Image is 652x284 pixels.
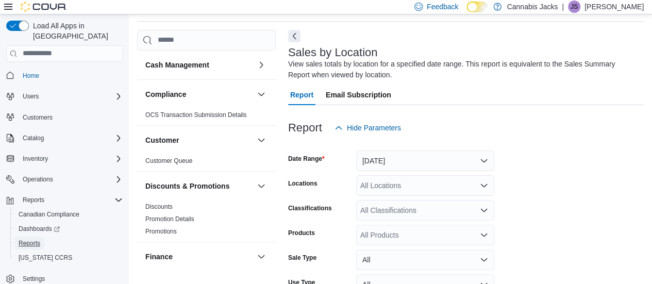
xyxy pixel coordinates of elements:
[584,1,644,13] p: [PERSON_NAME]
[330,118,405,138] button: Hide Parameters
[288,229,315,237] label: Products
[23,134,44,142] span: Catalog
[255,88,268,101] button: Compliance
[137,201,276,242] div: Discounts & Promotions
[145,215,194,223] span: Promotion Details
[571,1,578,13] span: JS
[255,250,268,263] button: Finance
[19,173,123,186] span: Operations
[145,227,177,236] span: Promotions
[19,153,123,165] span: Inventory
[145,228,177,235] a: Promotions
[288,179,317,188] label: Locations
[23,196,44,204] span: Reports
[19,70,43,82] a: Home
[145,60,253,70] button: Cash Management
[14,223,123,235] span: Dashboards
[14,252,76,264] a: [US_STATE] CCRS
[14,223,64,235] a: Dashboards
[14,237,44,249] a: Reports
[14,208,83,221] a: Canadian Compliance
[145,111,247,119] a: OCS Transaction Submission Details
[288,46,378,59] h3: Sales by Location
[10,250,127,265] button: [US_STATE] CCRS
[137,155,276,171] div: Customer
[145,252,173,262] h3: Finance
[19,153,52,165] button: Inventory
[23,155,48,163] span: Inventory
[288,204,332,212] label: Classifications
[10,222,127,236] a: Dashboards
[19,111,57,124] a: Customers
[480,231,488,239] button: Open list of options
[2,110,127,125] button: Customers
[2,172,127,187] button: Operations
[255,59,268,71] button: Cash Management
[137,109,276,125] div: Compliance
[326,85,391,105] span: Email Subscription
[562,1,564,13] p: |
[19,210,79,219] span: Canadian Compliance
[23,175,53,183] span: Operations
[19,132,123,144] span: Catalog
[23,72,39,80] span: Home
[2,131,127,145] button: Catalog
[288,122,322,134] h3: Report
[19,69,123,82] span: Home
[480,206,488,214] button: Open list of options
[288,254,316,262] label: Sale Type
[145,89,186,99] h3: Compliance
[145,215,194,223] a: Promotion Details
[10,207,127,222] button: Canadian Compliance
[568,1,580,13] div: John Shelegey
[23,275,45,283] span: Settings
[29,21,123,41] span: Load All Apps in [GEOGRAPHIC_DATA]
[145,135,179,145] h3: Customer
[14,208,123,221] span: Canadian Compliance
[288,59,639,80] div: View sales totals by location for a specified date range. This report is equivalent to the Sales ...
[145,252,253,262] button: Finance
[145,181,229,191] h3: Discounts & Promotions
[145,135,253,145] button: Customer
[145,203,173,211] span: Discounts
[21,2,67,12] img: Cova
[14,237,123,249] span: Reports
[145,181,253,191] button: Discounts & Promotions
[23,92,39,101] span: Users
[356,151,494,171] button: [DATE]
[2,68,127,83] button: Home
[288,155,325,163] label: Date Range
[255,134,268,146] button: Customer
[19,225,60,233] span: Dashboards
[19,173,57,186] button: Operations
[23,113,53,122] span: Customers
[145,60,209,70] h3: Cash Management
[290,85,313,105] span: Report
[427,2,458,12] span: Feedback
[14,252,123,264] span: Washington CCRS
[347,123,401,133] span: Hide Parameters
[19,111,123,124] span: Customers
[356,249,494,270] button: All
[466,2,488,12] input: Dark Mode
[480,181,488,190] button: Open list of options
[2,152,127,166] button: Inventory
[2,193,127,207] button: Reports
[288,30,300,42] button: Next
[507,1,558,13] p: Cannabis Jacks
[19,90,43,103] button: Users
[19,239,40,247] span: Reports
[19,194,123,206] span: Reports
[2,89,127,104] button: Users
[145,89,253,99] button: Compliance
[19,90,123,103] span: Users
[19,132,48,144] button: Catalog
[19,254,72,262] span: [US_STATE] CCRS
[255,180,268,192] button: Discounts & Promotions
[145,203,173,210] a: Discounts
[19,194,48,206] button: Reports
[145,157,192,164] a: Customer Queue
